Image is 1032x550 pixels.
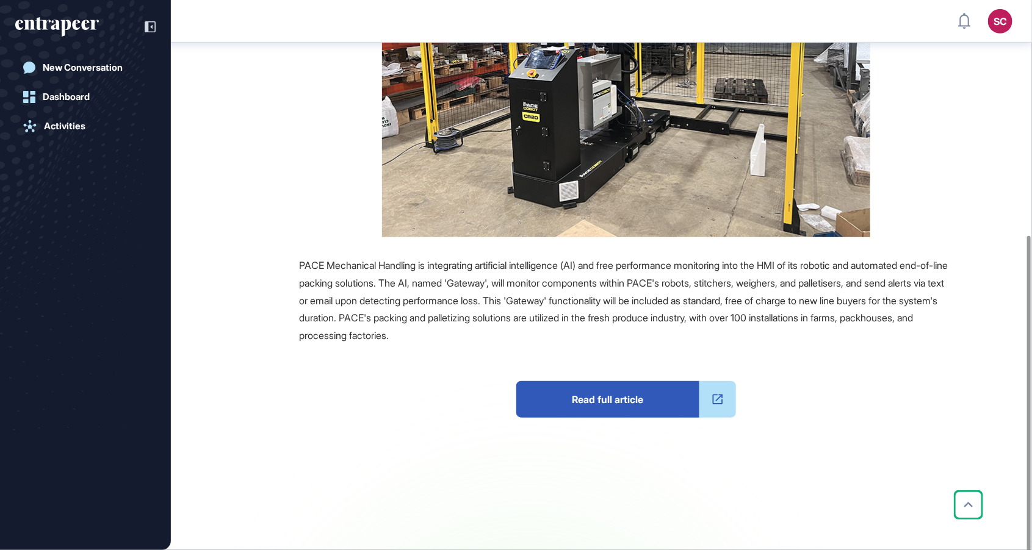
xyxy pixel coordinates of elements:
a: New Conversation [15,55,156,80]
a: Dashboard [15,85,156,109]
div: Dashboard [43,91,90,102]
div: Activities [44,121,85,132]
button: SC [988,9,1012,34]
span: PACE Mechanical Handling is integrating artificial intelligence (AI) and free performance monitor... [299,259,948,341]
a: Read full article [516,381,736,418]
span: Read full article [516,381,699,418]
div: New Conversation [43,62,123,73]
div: entrapeer-logo [15,17,99,37]
a: Activities [15,114,156,138]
